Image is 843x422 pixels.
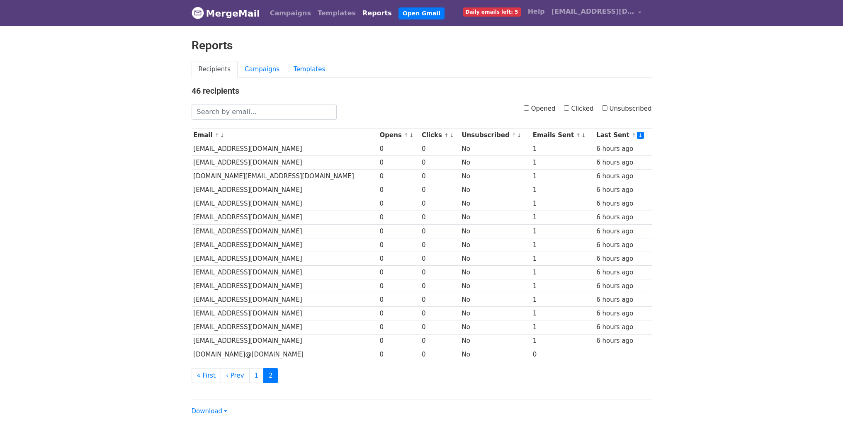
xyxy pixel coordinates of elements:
[359,5,395,22] a: Reports
[531,293,594,307] td: 1
[594,293,651,307] td: 6 hours ago
[378,142,420,156] td: 0
[404,132,408,138] a: ↑
[460,279,531,293] td: No
[192,368,221,383] a: « First
[449,132,454,138] a: ↓
[192,156,378,170] td: [EMAIL_ADDRESS][DOMAIN_NAME]
[564,105,569,111] input: Clicked
[420,142,460,156] td: 0
[409,132,414,138] a: ↓
[192,197,378,211] td: [EMAIL_ADDRESS][DOMAIN_NAME]
[594,129,651,142] th: Last Sent
[602,105,607,111] input: Unsubscribed
[378,252,420,265] td: 0
[215,132,219,138] a: ↑
[420,211,460,224] td: 0
[460,197,531,211] td: No
[531,252,594,265] td: 1
[460,307,531,320] td: No
[594,224,651,238] td: 6 hours ago
[192,348,378,361] td: [DOMAIN_NAME]@[DOMAIN_NAME]
[192,39,652,53] h2: Reports
[192,407,227,415] a: Download
[420,320,460,334] td: 0
[531,211,594,224] td: 1
[594,279,651,293] td: 6 hours ago
[531,266,594,279] td: 1
[463,7,521,17] span: Daily emails left: 5
[420,156,460,170] td: 0
[531,183,594,197] td: 1
[378,197,420,211] td: 0
[551,7,634,17] span: [EMAIL_ADDRESS][DOMAIN_NAME]
[594,238,651,252] td: 6 hours ago
[594,334,651,348] td: 6 hours ago
[420,307,460,320] td: 0
[420,293,460,307] td: 0
[192,252,378,265] td: [EMAIL_ADDRESS][DOMAIN_NAME]
[594,252,651,265] td: 6 hours ago
[602,104,652,114] label: Unsubscribed
[531,142,594,156] td: 1
[594,266,651,279] td: 6 hours ago
[420,348,460,361] td: 0
[594,156,651,170] td: 6 hours ago
[531,320,594,334] td: 1
[192,61,238,78] a: Recipients
[594,142,651,156] td: 6 hours ago
[378,279,420,293] td: 0
[192,5,260,22] a: MergeMail
[420,238,460,252] td: 0
[192,320,378,334] td: [EMAIL_ADDRESS][DOMAIN_NAME]
[594,320,651,334] td: 6 hours ago
[378,238,420,252] td: 0
[378,170,420,183] td: 0
[420,170,460,183] td: 0
[192,129,378,142] th: Email
[192,224,378,238] td: [EMAIL_ADDRESS][DOMAIN_NAME]
[460,183,531,197] td: No
[460,348,531,361] td: No
[525,3,548,20] a: Help
[192,211,378,224] td: [EMAIL_ADDRESS][DOMAIN_NAME]
[378,320,420,334] td: 0
[531,348,594,361] td: 0
[192,293,378,307] td: [EMAIL_ADDRESS][DOMAIN_NAME]
[460,266,531,279] td: No
[632,132,636,138] a: ↑
[459,3,525,20] a: Daily emails left: 5
[378,334,420,348] td: 0
[192,238,378,252] td: [EMAIL_ADDRESS][DOMAIN_NAME]
[420,129,460,142] th: Clicks
[287,61,332,78] a: Templates
[594,197,651,211] td: 6 hours ago
[531,307,594,320] td: 1
[378,183,420,197] td: 0
[531,238,594,252] td: 1
[576,132,581,138] a: ↑
[420,252,460,265] td: 0
[531,334,594,348] td: 1
[460,334,531,348] td: No
[531,224,594,238] td: 1
[594,170,651,183] td: 6 hours ago
[192,170,378,183] td: [DOMAIN_NAME][EMAIL_ADDRESS][DOMAIN_NAME]
[531,279,594,293] td: 1
[460,156,531,170] td: No
[378,266,420,279] td: 0
[378,156,420,170] td: 0
[192,279,378,293] td: [EMAIL_ADDRESS][DOMAIN_NAME]
[460,170,531,183] td: No
[460,211,531,224] td: No
[192,266,378,279] td: [EMAIL_ADDRESS][DOMAIN_NAME]
[548,3,645,23] a: [EMAIL_ADDRESS][DOMAIN_NAME]
[192,7,204,19] img: MergeMail logo
[192,104,337,120] input: Search by email...
[460,293,531,307] td: No
[192,142,378,156] td: [EMAIL_ADDRESS][DOMAIN_NAME]
[238,61,287,78] a: Campaigns
[460,252,531,265] td: No
[420,197,460,211] td: 0
[398,7,445,19] a: Open Gmail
